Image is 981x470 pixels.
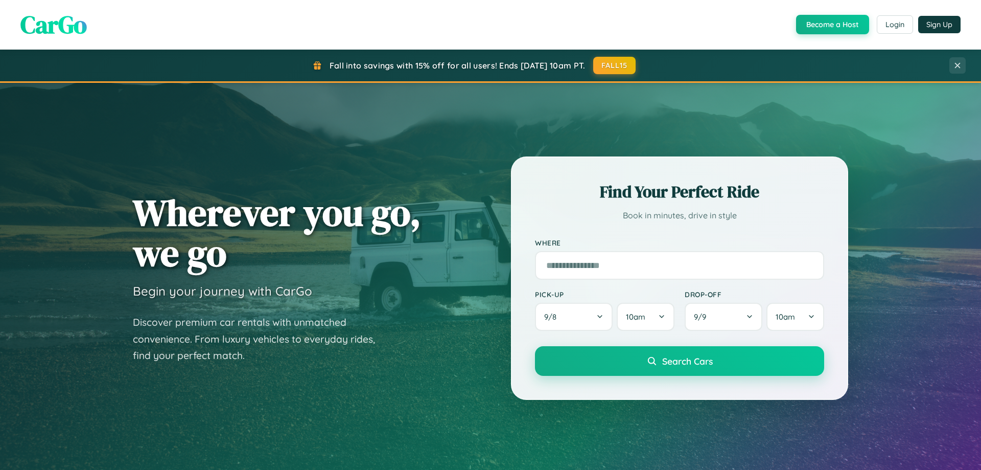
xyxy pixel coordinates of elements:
[877,15,913,34] button: Login
[535,346,824,376] button: Search Cars
[133,314,388,364] p: Discover premium car rentals with unmatched convenience. From luxury vehicles to everyday rides, ...
[796,15,869,34] button: Become a Host
[133,192,421,273] h1: Wherever you go, we go
[918,16,961,33] button: Sign Up
[694,312,711,322] span: 9 / 9
[766,303,824,331] button: 10am
[593,57,636,74] button: FALL15
[133,283,312,299] h3: Begin your journey with CarGo
[330,60,586,71] span: Fall into savings with 15% off for all users! Ends [DATE] 10am PT.
[20,8,87,41] span: CarGo
[535,208,824,223] p: Book in minutes, drive in style
[617,303,674,331] button: 10am
[685,303,762,331] button: 9/9
[626,312,645,322] span: 10am
[535,238,824,247] label: Where
[535,290,674,299] label: Pick-up
[685,290,824,299] label: Drop-off
[544,312,562,322] span: 9 / 8
[662,355,713,367] span: Search Cars
[535,181,824,203] h2: Find Your Perfect Ride
[535,303,613,331] button: 9/8
[776,312,795,322] span: 10am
